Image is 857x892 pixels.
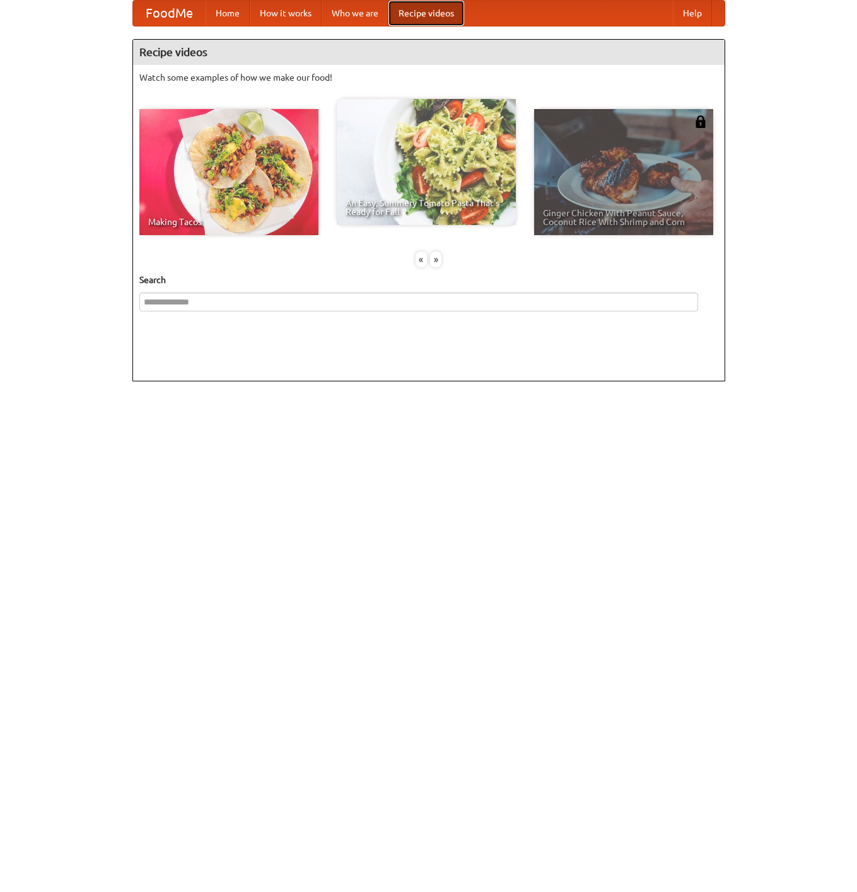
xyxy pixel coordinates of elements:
a: Home [206,1,250,26]
span: Making Tacos [148,217,310,226]
a: How it works [250,1,322,26]
h5: Search [139,274,718,286]
p: Watch some examples of how we make our food! [139,71,718,84]
a: An Easy, Summery Tomato Pasta That's Ready for Fall [337,99,516,225]
a: Help [673,1,712,26]
div: « [416,252,427,267]
a: Recipe videos [388,1,464,26]
h4: Recipe videos [133,40,725,65]
img: 483408.png [694,115,707,128]
a: FoodMe [133,1,206,26]
a: Making Tacos [139,109,318,235]
div: » [430,252,441,267]
span: An Easy, Summery Tomato Pasta That's Ready for Fall [346,199,507,216]
a: Who we are [322,1,388,26]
